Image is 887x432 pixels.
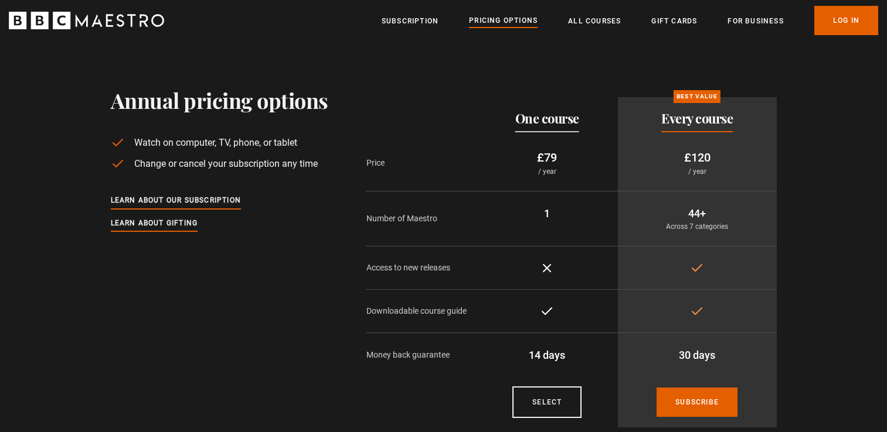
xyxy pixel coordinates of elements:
[657,388,738,417] a: Subscribe
[366,349,477,361] p: Money back guarantee
[627,347,767,363] p: 30 days
[469,15,538,28] a: Pricing Options
[486,205,609,221] p: 1
[9,12,164,29] svg: BBC Maestro
[515,111,579,125] h2: One course
[111,88,328,112] h1: Annual pricing options
[486,166,609,177] p: / year
[111,194,242,207] a: Learn about our subscription
[651,15,697,27] a: Gift Cards
[486,149,609,166] p: £79
[382,15,439,27] a: Subscription
[512,386,582,418] a: Courses
[111,136,328,150] li: Watch on computer, TV, phone, or tablet
[382,6,878,35] nav: Primary
[661,111,733,125] h2: Every course
[366,157,477,169] p: Price
[366,212,477,225] p: Number of Maestro
[366,262,477,274] p: Access to new releases
[728,15,783,27] a: For business
[627,149,767,166] p: £120
[627,166,767,177] p: / year
[627,205,767,221] p: 44+
[111,217,198,230] a: Learn about gifting
[486,347,609,363] p: 14 days
[627,221,767,232] p: Across 7 categories
[111,157,328,171] li: Change or cancel your subscription any time
[568,15,621,27] a: All Courses
[674,90,721,103] p: Best value
[366,305,477,317] p: Downloadable course guide
[814,6,878,35] a: Log In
